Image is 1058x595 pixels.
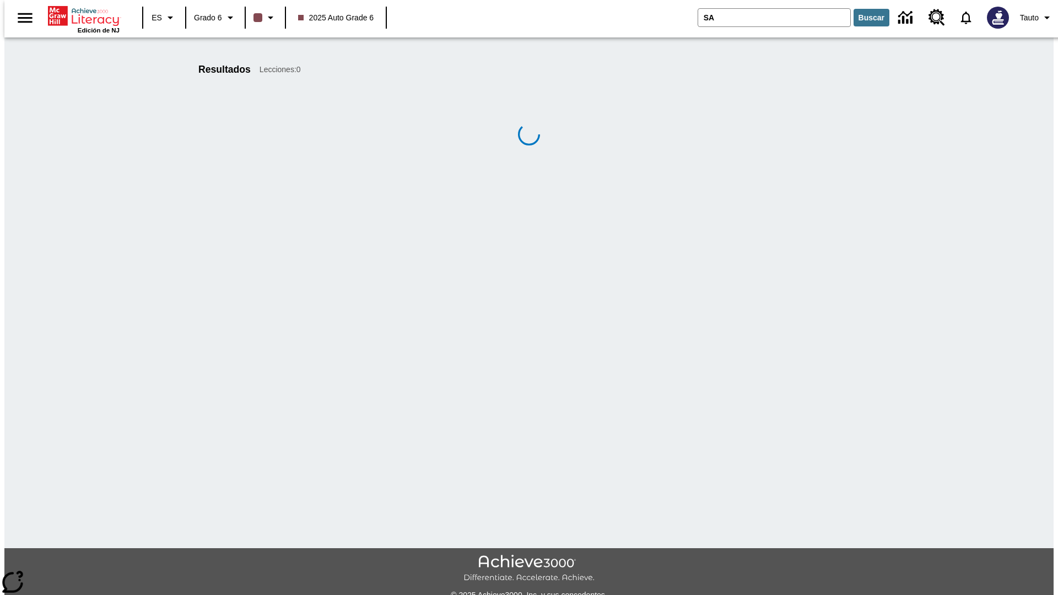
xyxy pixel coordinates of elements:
[48,4,120,34] div: Portada
[194,12,222,24] span: Grado 6
[249,8,282,28] button: El color de la clase es café oscuro. Cambiar el color de la clase.
[9,2,41,34] button: Abrir el menú lateral
[1016,8,1058,28] button: Perfil/Configuración
[987,7,1009,29] img: Avatar
[298,12,374,24] span: 2025 Auto Grade 6
[48,5,120,27] a: Portada
[952,3,980,32] a: Notificaciones
[463,555,595,583] img: Achieve3000 Differentiate Accelerate Achieve
[698,9,850,26] input: Buscar campo
[1020,12,1039,24] span: Tauto
[260,64,301,75] span: Lecciones : 0
[78,27,120,34] span: Edición de NJ
[147,8,182,28] button: Lenguaje: ES, Selecciona un idioma
[152,12,162,24] span: ES
[922,3,952,33] a: Centro de recursos, Se abrirá en una pestaña nueva.
[198,64,251,75] h1: Resultados
[854,9,889,26] button: Buscar
[892,3,922,33] a: Centro de información
[980,3,1016,32] button: Escoja un nuevo avatar
[190,8,241,28] button: Grado: Grado 6, Elige un grado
